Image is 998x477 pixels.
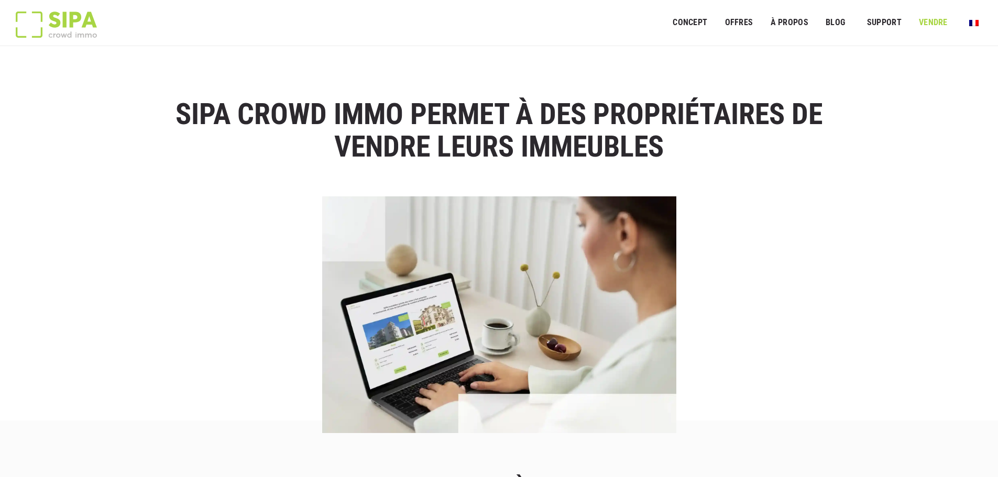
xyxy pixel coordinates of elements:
[16,12,97,38] img: Logo
[763,11,815,35] a: À PROPOS
[322,196,676,432] img: vender-banner
[666,11,714,35] a: Concept
[673,9,982,36] nav: Menu principal
[718,11,760,35] a: OFFRES
[912,11,955,35] a: VENDRE
[962,13,985,32] a: Passer à
[139,98,860,163] h1: SIPA Crowd Immo permet à des propriétaires de vendre leurs immeubles
[860,11,908,35] a: SUPPORT
[969,20,979,26] img: Français
[819,11,852,35] a: Blog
